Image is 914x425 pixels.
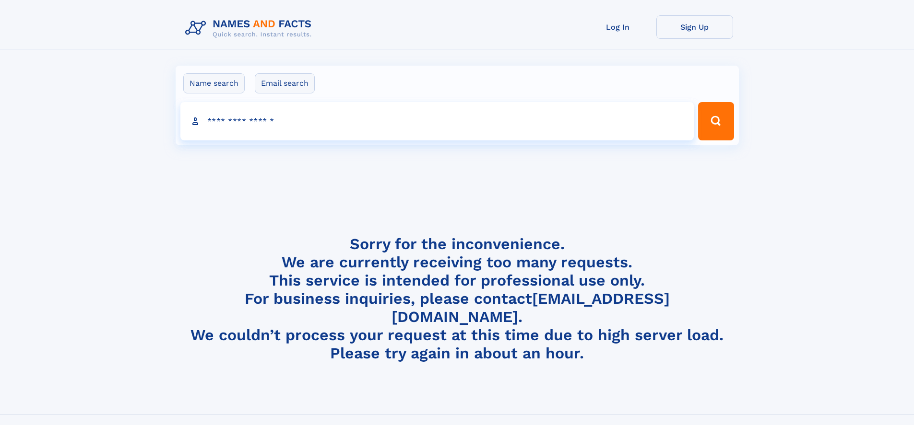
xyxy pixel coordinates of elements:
[580,15,656,39] a: Log In
[183,73,245,93] label: Name search
[255,73,315,93] label: Email search
[656,15,733,39] a: Sign Up
[698,102,734,140] button: Search Button
[181,235,733,363] h4: Sorry for the inconvenience. We are currently receiving too many requests. This service is intend...
[392,289,670,326] a: [EMAIL_ADDRESS][DOMAIN_NAME]
[180,102,694,140] input: search input
[181,15,320,41] img: Logo Names and Facts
